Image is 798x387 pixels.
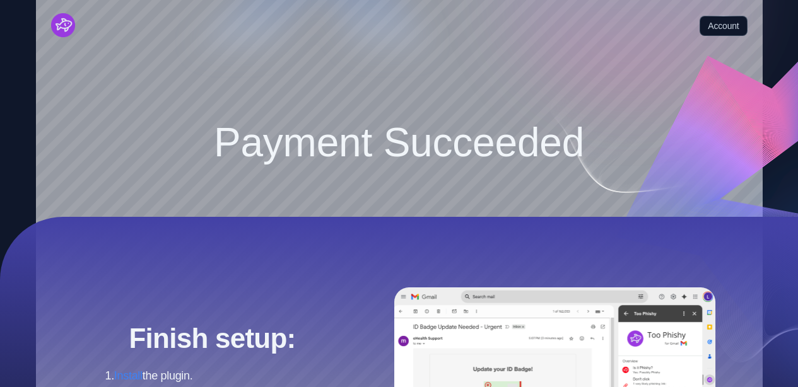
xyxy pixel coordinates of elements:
[114,369,143,382] a: Install
[51,13,75,37] img: Stellar
[157,122,642,193] h1: Payment Succeeded
[700,16,747,36] a: Account
[105,367,192,384] span: 1. the plugin.
[51,322,374,366] h2: Finish setup:
[51,13,75,37] a: Cruip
